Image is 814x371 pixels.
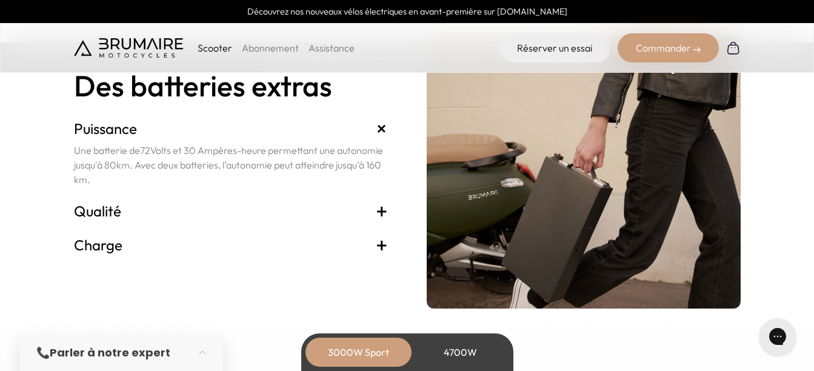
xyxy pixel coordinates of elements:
[370,118,393,140] span: +
[74,201,388,221] h3: Qualité
[753,314,802,359] iframe: Gorgias live chat messenger
[693,46,701,53] img: right-arrow-2.png
[309,42,355,54] a: Assistance
[499,33,610,62] a: Réserver un essai
[198,41,232,55] p: Scooter
[726,41,741,55] img: Panier
[412,338,509,367] div: 4700W
[310,338,407,367] div: 3000W Sport
[242,42,299,54] a: Abonnement
[74,235,388,255] h3: Charge
[74,119,388,138] h3: Puissance
[427,36,741,309] img: brumaire-batteries.png
[74,143,388,187] p: Une batterie de Volts et 30 Ampères-heure permettant une autonomie jusqu'à 80km. Avec deux batter...
[376,201,388,221] span: +
[74,70,388,102] h2: Des batteries extras
[376,235,388,255] span: +
[618,33,719,62] div: Commander
[140,144,150,156] span: 72
[74,38,183,58] img: Brumaire Motocycles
